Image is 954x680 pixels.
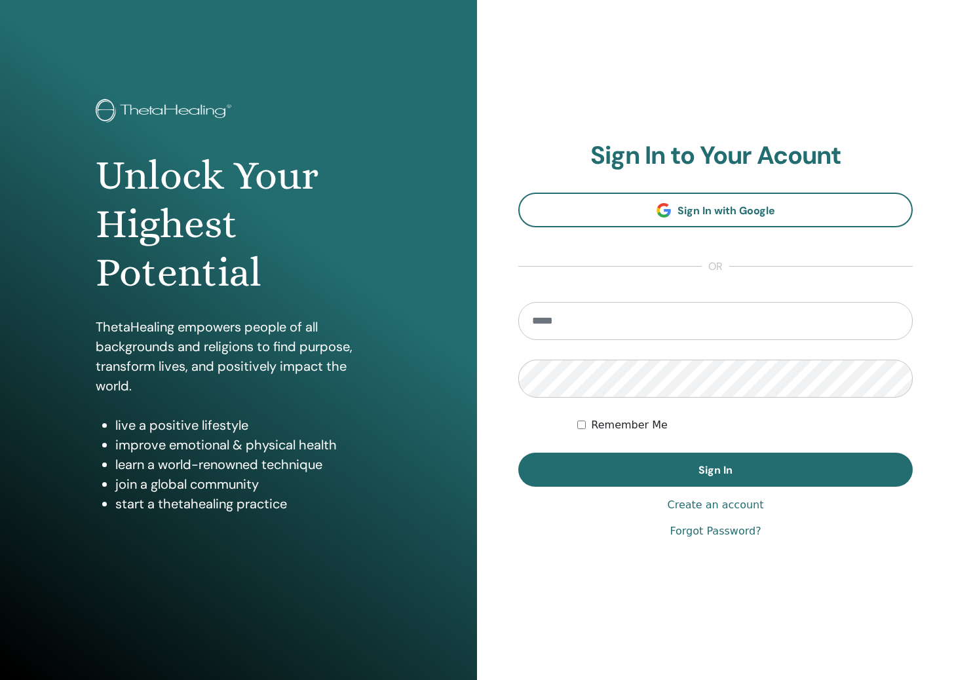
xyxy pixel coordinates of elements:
[698,463,733,477] span: Sign In
[591,417,668,433] label: Remember Me
[115,415,381,435] li: live a positive lifestyle
[670,523,761,539] a: Forgot Password?
[677,204,775,217] span: Sign In with Google
[96,317,381,396] p: ThetaHealing empowers people of all backgrounds and religions to find purpose, transform lives, a...
[518,453,913,487] button: Sign In
[115,494,381,514] li: start a thetahealing practice
[115,435,381,455] li: improve emotional & physical health
[115,455,381,474] li: learn a world-renowned technique
[115,474,381,494] li: join a global community
[96,151,381,297] h1: Unlock Your Highest Potential
[667,497,763,513] a: Create an account
[702,259,729,274] span: or
[518,193,913,227] a: Sign In with Google
[518,141,913,171] h2: Sign In to Your Acount
[577,417,913,433] div: Keep me authenticated indefinitely or until I manually logout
